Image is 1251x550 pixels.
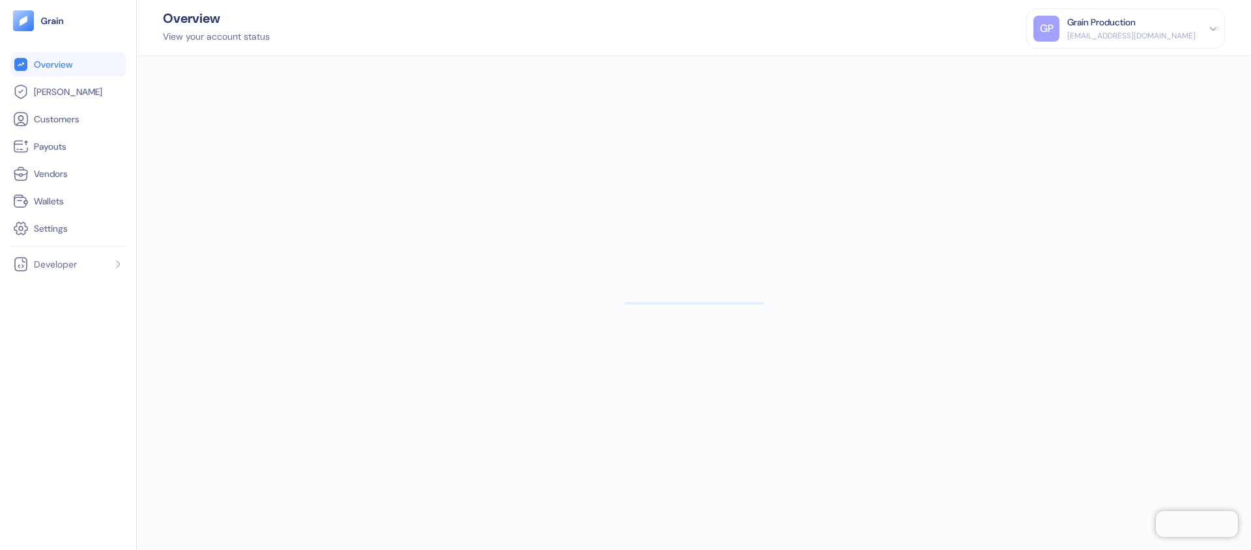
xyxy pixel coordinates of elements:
[13,84,123,100] a: [PERSON_NAME]
[34,195,64,208] span: Wallets
[1067,30,1196,42] div: [EMAIL_ADDRESS][DOMAIN_NAME]
[13,57,123,72] a: Overview
[13,10,34,31] img: logo-tablet-V2.svg
[13,166,123,182] a: Vendors
[13,193,123,209] a: Wallets
[34,58,72,71] span: Overview
[163,12,270,25] div: Overview
[34,113,79,126] span: Customers
[34,140,66,153] span: Payouts
[34,258,77,271] span: Developer
[13,221,123,236] a: Settings
[34,222,68,235] span: Settings
[13,111,123,127] a: Customers
[34,85,102,98] span: [PERSON_NAME]
[13,139,123,154] a: Payouts
[34,167,68,180] span: Vendors
[1033,16,1059,42] div: GP
[163,30,270,44] div: View your account status
[40,16,65,25] img: logo
[1156,511,1238,537] iframe: Chatra live chat
[1067,16,1136,29] div: Grain Production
